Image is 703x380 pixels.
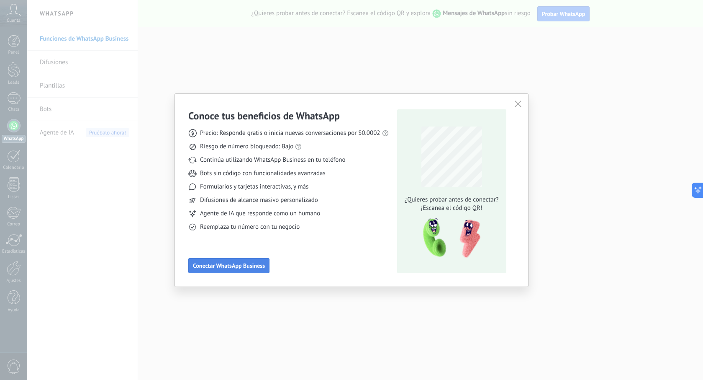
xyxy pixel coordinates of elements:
span: Precio: Responde gratis o inicia nuevas conversaciones por $0.0002 [200,129,380,137]
span: Riesgo de número bloqueado: Bajo [200,142,293,151]
span: Agente de IA que responde como un humano [200,209,320,218]
img: qr-pic-1x.png [416,216,482,261]
span: Formularios y tarjetas interactivas, y más [200,183,308,191]
span: Conectar WhatsApp Business [193,263,265,269]
span: Difusiones de alcance masivo personalizado [200,196,318,204]
h3: Conoce tus beneficios de WhatsApp [188,109,340,122]
span: Continúa utilizando WhatsApp Business en tu teléfono [200,156,345,164]
button: Conectar WhatsApp Business [188,258,269,273]
span: Bots sin código con funcionalidades avanzadas [200,169,326,178]
span: Reemplaza tu número con tu negocio [200,223,300,231]
span: ¿Quieres probar antes de conectar? [402,196,501,204]
span: ¡Escanea el código QR! [402,204,501,212]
